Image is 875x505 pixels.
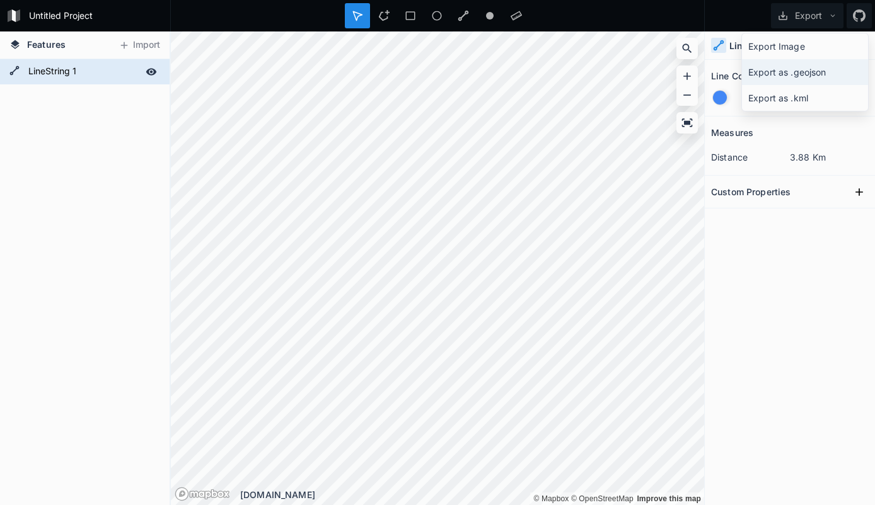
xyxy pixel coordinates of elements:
h2: Custom Properties [711,182,791,201]
h4: LineString 1 [729,39,782,52]
span: Features [27,38,66,51]
button: Import [112,35,166,55]
h2: Line Color [711,66,754,86]
div: Export as .geojson [742,59,868,85]
a: Mapbox [533,494,569,503]
a: OpenStreetMap [571,494,634,503]
h2: Measures [711,123,753,142]
a: Mapbox logo [175,487,230,501]
div: Export as .kml [742,85,868,111]
button: Export [771,3,843,28]
div: [DOMAIN_NAME] [240,488,704,501]
dd: 3.88 Km [790,150,869,164]
dt: distance [711,150,790,164]
div: Export Image [742,33,868,59]
a: Map feedback [637,494,701,503]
